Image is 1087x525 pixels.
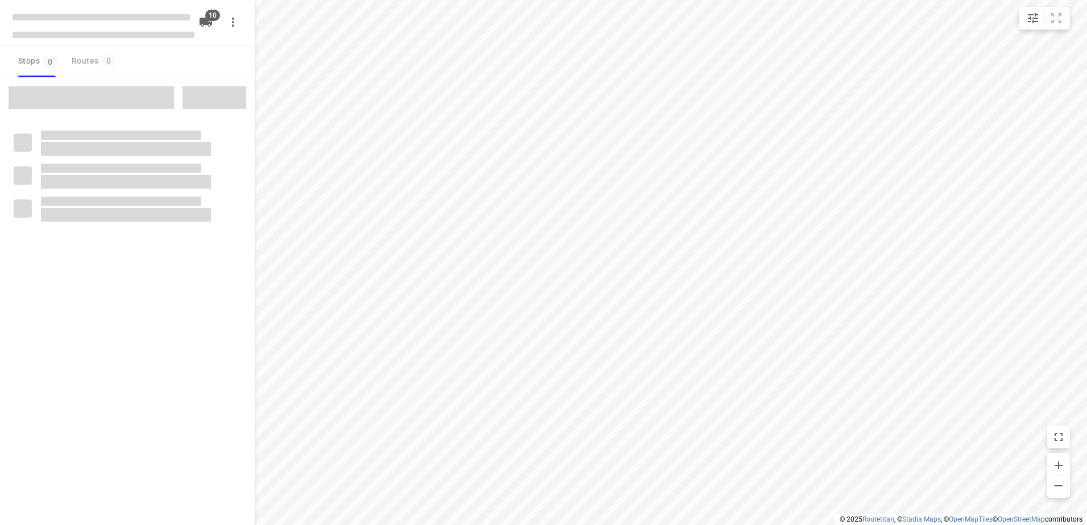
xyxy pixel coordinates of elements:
[862,515,894,523] a: Routetitan
[1019,7,1070,30] div: small contained button group
[1022,7,1044,30] button: Map settings
[998,515,1045,523] a: OpenStreetMap
[949,515,993,523] a: OpenMapTiles
[840,515,1082,523] li: © 2025 , © , © © contributors
[902,515,941,523] a: Stadia Maps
